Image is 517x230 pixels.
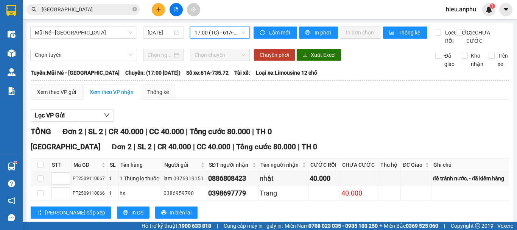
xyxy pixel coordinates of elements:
span: close-circle [132,6,137,13]
span: In DS [131,208,143,217]
td: 0886808423 [207,171,258,186]
span: TỔNG [31,127,51,136]
span: Đã giao [441,52,458,68]
input: Chọn ngày [148,51,173,59]
span: hieu.anphu [440,5,482,14]
td: PT2509110066 [72,186,108,201]
div: Trang [260,188,307,199]
span: notification [8,197,15,204]
button: aim [187,3,200,16]
td: Trang [258,186,309,201]
span: TH 0 [256,127,272,136]
div: để tránh nước, - đã kiểm hàng [433,174,508,183]
button: Lọc VP Gửi [31,110,114,122]
span: printer [123,210,128,216]
button: printerIn phơi [299,27,338,39]
span: Người gửi [164,161,199,169]
span: Chuyến: (17:00 [DATE]) [125,69,181,77]
b: Tuyến: Mũi Né - [GEOGRAPHIC_DATA] [31,70,120,76]
span: | [217,222,218,230]
td: 0398697779 [207,186,258,201]
span: [PERSON_NAME] sắp xếp [45,208,105,217]
input: Tìm tên, số ĐT hoặc mã đơn [42,5,131,14]
strong: 0708 023 035 - 0935 103 250 [308,223,378,229]
sup: 1 [14,161,17,164]
span: Mũi Né - Đà Lạt [35,27,132,38]
span: | [444,222,445,230]
span: close-circle [132,7,137,11]
span: | [186,127,188,136]
span: Lọc VP Gửi [35,111,65,120]
span: printer [161,210,167,216]
span: Trên xe [495,52,511,68]
span: ⚪️ [380,224,382,227]
button: downloadXuất Excel [296,49,341,61]
div: 1 [109,174,117,183]
span: | [145,127,147,136]
input: 11/09/2025 [148,28,173,37]
strong: 1900 633 818 [179,223,211,229]
span: Miền Bắc [384,222,438,230]
span: | [193,142,195,151]
span: CR 40.000 [109,127,143,136]
span: Mã GD [73,161,100,169]
span: Chọn chuyến [195,49,245,61]
img: warehouse-icon [8,163,16,171]
span: Thống kê [399,28,421,37]
img: warehouse-icon [8,30,16,38]
button: syncLàm mới [254,27,297,39]
img: warehouse-icon [8,68,16,76]
span: | [154,142,156,151]
span: In biên lai [170,208,192,217]
span: Tài xế: [234,69,250,77]
img: icon-new-feature [486,6,492,13]
span: | [84,127,86,136]
span: Chọn tuyến [35,49,132,61]
div: 0398697779 [208,188,257,199]
span: CR 40.000 [157,142,191,151]
span: copyright [475,223,480,228]
button: sort-ascending[PERSON_NAME] sắp xếp [31,207,111,219]
div: Thống kê [147,88,169,96]
span: SL 2 [137,142,152,151]
td: nhật [258,171,309,186]
button: Chuyển phơi [254,49,295,61]
span: | [252,127,254,136]
strong: 0369 525 060 [406,223,438,229]
span: caret-down [503,6,509,13]
span: 1 [491,3,494,9]
span: CC 40.000 [197,142,230,151]
div: 1 Thùng lọ thuốc [120,174,161,183]
span: SĐT người nhận [209,161,251,169]
button: printerIn biên lai [155,207,198,219]
span: search [31,7,37,12]
span: file-add [173,7,179,12]
td: PT2509110067 [72,171,108,186]
span: Tên người nhận [260,161,301,169]
button: bar-chartThống kê [383,27,427,39]
span: Cung cấp máy in - giấy in: [224,222,283,230]
span: 17:00 (TC) - 61A-735.72 [195,27,245,38]
th: CHƯA CƯỚC [340,159,378,171]
div: Xem theo VP nhận [90,88,134,96]
span: Đơn 2 [112,142,132,151]
span: printer [305,30,311,36]
span: download [302,52,308,58]
span: Hỗ trợ kỹ thuật: [142,222,211,230]
th: SL [108,159,118,171]
button: plus [152,3,165,16]
button: file-add [170,3,183,16]
span: down [104,112,110,118]
button: caret-down [499,3,512,16]
sup: 1 [490,3,495,9]
button: In đơn chọn [340,27,381,39]
button: printerIn DS [117,207,149,219]
span: CC 40.000 [149,127,184,136]
th: Thu hộ [378,159,400,171]
div: lam 0976919151 [164,174,206,183]
div: 0386959790 [164,189,206,197]
span: ĐC Giao [403,161,424,169]
span: plus [156,7,161,12]
span: In phơi [315,28,332,37]
span: Loại xe: Limousine 12 chỗ [256,69,317,77]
